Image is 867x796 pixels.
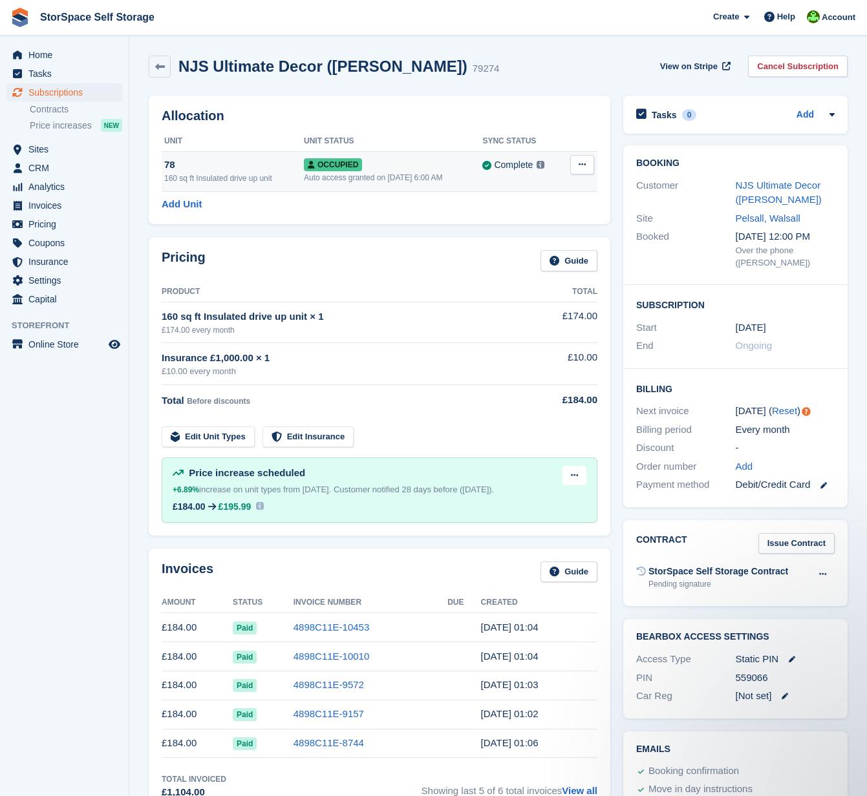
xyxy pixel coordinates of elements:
[233,679,257,692] span: Paid
[162,395,184,406] span: Total
[6,83,122,101] a: menu
[541,250,597,271] a: Guide
[162,613,233,642] td: £184.00
[758,533,835,554] a: Issue Contract
[6,159,122,177] a: menu
[772,405,797,416] a: Reset
[262,426,354,448] a: Edit Insurance
[636,339,736,353] div: End
[636,298,835,311] h2: Subscription
[294,592,448,613] th: Invoice Number
[294,622,370,633] a: 4898C11E-10453
[636,477,736,492] div: Payment method
[636,158,835,169] h2: Booking
[636,671,736,686] div: PIN
[736,689,835,704] div: [Not set]
[162,729,233,758] td: £184.00
[800,406,812,417] div: Tooltip anchor
[481,708,539,719] time: 2025-06-21 00:02:45 UTC
[736,213,800,224] a: Pelsall, Walsall
[777,10,795,23] span: Help
[6,178,122,196] a: menu
[6,253,122,271] a: menu
[162,282,530,302] th: Product
[35,6,160,28] a: StorSpace Self Storage
[481,651,539,662] time: 2025-08-21 00:04:42 UTC
[30,118,122,132] a: Price increases NEW
[6,65,122,83] a: menu
[10,8,30,27] img: stora-icon-8386f47178a22dfd0bd8f6a31ec36ba5ce8667c1dd55bd0f319d3a0aa187defe.svg
[530,343,597,385] td: £10.00
[189,467,305,478] span: Price increase scheduled
[101,119,122,132] div: NEW
[660,60,718,73] span: View on Stripe
[655,56,733,77] a: View on Stripe
[164,173,304,184] div: 160 sq ft Insulated drive up unit
[28,290,106,308] span: Capital
[304,158,362,171] span: Occupied
[173,485,331,494] span: increase on unit types from [DATE].
[162,324,530,336] div: £174.00 every month
[648,764,739,779] div: Booking confirmation
[797,108,814,123] a: Add
[807,10,820,23] img: Jon Pace
[28,178,106,196] span: Analytics
[162,131,304,152] th: Unit
[822,11,855,24] span: Account
[736,244,835,269] div: Over the phone ([PERSON_NAME])
[233,592,294,613] th: Status
[736,459,753,474] a: Add
[187,397,250,406] span: Before discounts
[481,737,539,748] time: 2025-05-21 00:06:03 UTC
[636,178,736,207] div: Customer
[162,351,530,366] div: Insurance £1,000.00 × 1
[713,10,739,23] span: Create
[736,652,835,667] div: Static PIN
[28,46,106,64] span: Home
[636,652,736,667] div: Access Type
[256,502,264,510] img: icon-info-931a05b42745ab749e9cb3f8fd5492de83d1ef71f8849c2817883450ef4d471b.svg
[447,592,480,613] th: Due
[162,671,233,700] td: £184.00
[736,180,822,205] a: NJS Ultimate Decor ([PERSON_NAME])
[233,651,257,664] span: Paid
[178,58,467,75] h2: NJS Ultimate Decor ([PERSON_NAME])
[530,393,597,408] div: £184.00
[736,477,835,492] div: Debit/Credit Card
[162,592,233,613] th: Amount
[162,365,530,378] div: £10.00 every month
[12,319,129,332] span: Storefront
[636,689,736,704] div: Car Reg
[636,459,736,474] div: Order number
[562,785,597,796] a: View all
[682,109,697,121] div: 0
[28,253,106,271] span: Insurance
[294,679,364,690] a: 4898C11E-9572
[294,651,370,662] a: 4898C11E-10010
[173,483,199,496] div: +6.89%
[30,103,122,116] a: Contracts
[494,158,533,172] div: Complete
[6,335,122,353] a: menu
[28,215,106,233] span: Pricing
[233,737,257,750] span: Paid
[736,404,835,419] div: [DATE] ( )
[6,234,122,252] a: menu
[28,335,106,353] span: Online Store
[541,561,597,583] a: Guide
[636,404,736,419] div: Next invoice
[294,737,364,748] a: 4898C11E-8744
[28,196,106,215] span: Invoices
[162,700,233,729] td: £184.00
[233,622,257,634] span: Paid
[648,578,788,590] div: Pending signature
[481,622,539,633] time: 2025-09-21 00:04:11 UTC
[481,592,597,613] th: Created
[162,109,597,123] h2: Allocation
[233,708,257,721] span: Paid
[30,120,92,132] span: Price increases
[473,61,500,76] div: 79274
[162,309,530,324] div: 160 sq ft Insulated drive up unit × 1
[636,533,687,554] h2: Contract
[530,302,597,342] td: £174.00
